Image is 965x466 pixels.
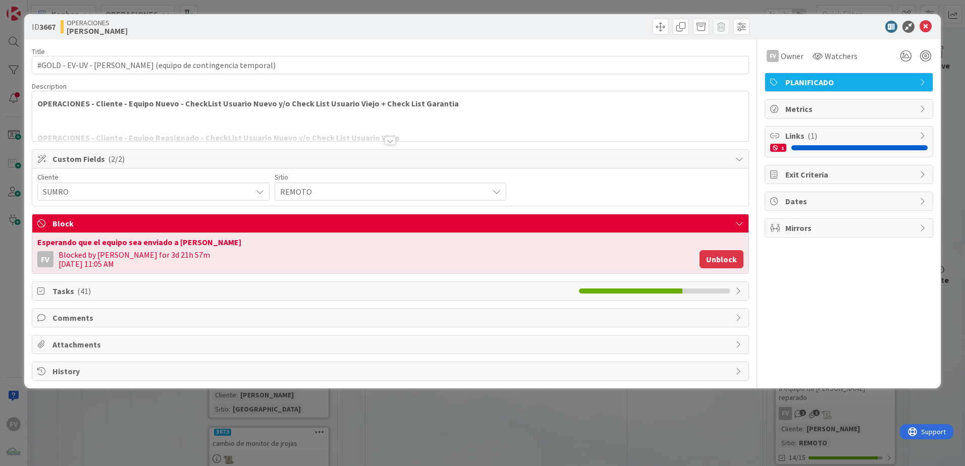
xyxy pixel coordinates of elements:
[37,173,270,181] div: Cliente
[785,168,915,181] span: Exit Criteria
[825,50,857,62] span: Watchers
[67,19,128,27] span: OPERACIONES
[785,76,915,88] span: PLANIFICADO
[32,56,749,74] input: type card name here...
[39,22,56,32] b: 3667
[37,238,743,246] div: Esperando que el equipo sea enviado a [PERSON_NAME]
[43,185,247,199] span: SUMRO
[52,365,730,377] span: History
[280,185,484,199] span: REMOTO
[67,27,128,35] b: [PERSON_NAME]
[275,173,507,181] div: Sitio
[808,131,817,141] span: ( 1 )
[52,312,730,324] span: Comments
[52,338,730,351] span: Attachments
[781,50,803,62] span: Owner
[785,130,915,142] span: Links
[700,250,743,268] button: Unblock
[52,285,574,297] span: Tasks
[32,82,67,91] span: Description
[770,144,786,152] div: 1
[785,103,915,115] span: Metrics
[37,98,459,108] strong: OPERACIONES - Cliente - Equipo Nuevo - CheckList Usuario Nuevo y/o Check List Usuario Viejo + Che...
[77,286,91,296] span: ( 41 )
[52,153,730,165] span: Custom Fields
[785,195,915,207] span: Dates
[32,21,56,33] span: ID
[21,2,46,14] span: Support
[32,47,45,56] label: Title
[785,222,915,234] span: Mirrors
[52,217,730,229] span: Block
[37,251,53,267] div: FV
[108,154,125,164] span: ( 2/2 )
[59,250,694,268] div: Blocked by [PERSON_NAME] for 3d 21h 57m [DATE] 11:05 AM
[767,50,779,62] div: FV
